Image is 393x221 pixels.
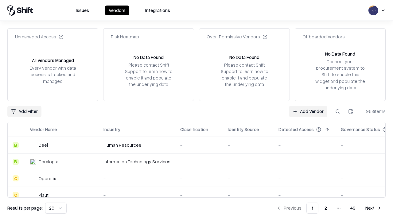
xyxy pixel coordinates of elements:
div: Over-Permissive Vendors [207,33,267,40]
div: 968 items [361,108,386,114]
div: Governance Status [341,126,380,133]
div: - [180,142,218,148]
button: 1 [306,203,318,214]
div: Plauti [38,192,49,198]
div: Every vendor with data access is tracked and managed [27,65,78,84]
div: Please contact Shift Support to learn how to enable it and populate the underlying data [219,62,270,88]
div: Operatix [38,175,56,182]
div: - [228,142,269,148]
div: - [278,192,331,198]
div: Vendor Name [30,126,57,133]
div: - [103,175,170,182]
div: B [13,142,19,148]
div: - [180,158,218,165]
nav: pagination [273,203,386,214]
button: Next [362,203,386,214]
button: Vendors [105,6,129,15]
div: Risk Heatmap [111,33,139,40]
div: - [180,192,218,198]
div: No Data Found [134,54,164,60]
div: C [13,175,19,181]
div: Deel [38,142,48,148]
img: Deel [30,142,36,148]
div: Connect your procurement system to Shift to enable this widget and populate the underlying data [315,58,366,91]
div: - [278,175,331,182]
div: No Data Found [229,54,259,60]
div: - [228,175,269,182]
div: Classification [180,126,208,133]
div: C [13,192,19,198]
button: Issues [72,6,93,15]
div: - [278,158,331,165]
div: All Vendors Managed [32,57,74,64]
div: - [228,158,269,165]
button: 49 [345,203,360,214]
div: - [180,175,218,182]
div: Industry [103,126,120,133]
button: 2 [320,203,332,214]
div: Offboarded Vendors [302,33,345,40]
img: Plauti [30,192,36,198]
div: Information Technology Services [103,158,170,165]
img: Coralogix [30,159,36,165]
div: Identity Source [228,126,259,133]
div: Please contact Shift Support to learn how to enable it and populate the underlying data [123,62,174,88]
div: - [103,192,170,198]
div: Coralogix [38,158,58,165]
img: Operatix [30,175,36,181]
div: Detected Access [278,126,314,133]
p: Results per page: [7,205,43,211]
div: No Data Found [325,51,355,57]
div: - [228,192,269,198]
a: Add Vendor [289,106,327,117]
div: B [13,159,19,165]
div: - [278,142,331,148]
div: Unmanaged Access [15,33,64,40]
button: Add Filter [7,106,41,117]
div: Human Resources [103,142,170,148]
button: Integrations [142,6,174,15]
